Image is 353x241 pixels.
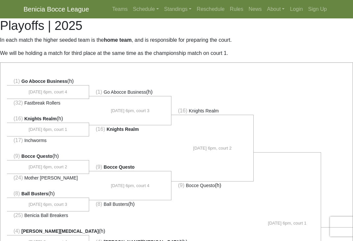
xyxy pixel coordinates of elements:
span: [DATE] 6pm, court 4 [111,182,149,189]
span: (4) [13,228,20,234]
span: (8) [13,191,20,196]
span: Bocce Questo [104,164,135,170]
span: (9) [13,153,20,159]
span: Bocce Questo [21,154,52,159]
span: (17) [13,137,23,143]
span: (25) [13,212,23,218]
a: Rules [227,3,246,16]
a: About [265,3,288,16]
span: (9) [178,182,185,188]
a: Benicia Bocce League [24,3,89,16]
span: Go Abocce Business [21,79,67,84]
span: Mother [PERSON_NAME] [24,175,78,181]
span: Fastbreak Rollers [24,100,61,106]
span: Knights Realm [24,116,57,121]
a: Schedule [130,3,162,16]
span: (1) [13,78,20,84]
span: (9) [96,164,102,170]
span: (16) [96,126,105,132]
a: Login [287,3,305,16]
span: (16) [13,116,23,121]
span: Knights Realm [189,108,219,113]
a: Teams [110,3,130,16]
li: (h) [89,88,171,96]
a: Sign Up [306,3,330,16]
strong: home team [104,37,132,43]
span: (1) [96,89,102,95]
span: [DATE] 6pm, court 1 [29,126,67,133]
span: [DATE] 6pm, court 2 [193,145,232,152]
span: [DATE] 6pm, court 3 [29,201,67,208]
span: Ball Busters [21,191,48,196]
a: News [246,3,265,16]
span: [PERSON_NAME][MEDICAL_DATA] [21,229,99,234]
span: (16) [178,108,187,113]
span: Bocce Questo [186,183,215,188]
li: (h) [7,227,89,235]
span: [DATE] 6pm, court 4 [29,89,67,95]
span: [DATE] 6pm, court 3 [111,108,149,114]
li: (h) [7,77,89,85]
li: (h) [7,152,89,160]
span: Go Abocce Business [104,89,146,95]
li: (h) [7,190,89,198]
span: Inchworms [24,138,47,143]
a: Standings [162,3,194,16]
li: (h) [7,115,89,123]
span: Benicia Ball Breakers [24,213,68,218]
span: (32) [13,100,23,106]
span: (24) [13,175,23,181]
span: Knights Realm [107,127,139,132]
li: (h) [171,181,254,189]
span: [DATE] 6pm, court 1 [268,220,307,227]
li: (h) [89,200,171,208]
span: Ball Busters [104,202,128,207]
span: [DATE] 6pm, court 2 [29,164,67,170]
span: (8) [96,201,102,207]
a: Reschedule [194,3,227,16]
